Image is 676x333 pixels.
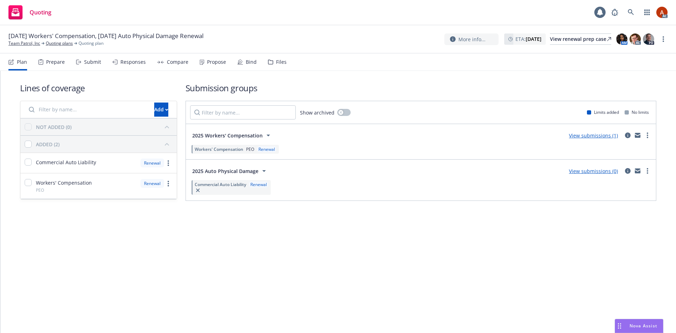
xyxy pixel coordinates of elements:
[190,105,296,119] input: Filter by name...
[192,132,263,139] span: 2025 Workers' Compensation
[633,131,642,140] a: mail
[167,59,188,65] div: Compare
[30,10,51,15] span: Quoting
[36,159,96,166] span: Commercial Auto Liability
[276,59,287,65] div: Files
[615,319,624,333] div: Drag to move
[630,323,657,329] span: Nova Assist
[526,36,542,42] strong: [DATE]
[633,167,642,175] a: mail
[643,33,654,45] img: photo
[458,36,486,43] span: More info...
[608,5,622,19] a: Report a Bug
[587,109,619,115] div: Limits added
[140,179,164,188] div: Renewal
[186,82,656,94] h1: Submission groups
[246,146,254,152] span: PEO
[246,59,257,65] div: Bind
[46,40,73,47] a: Quoting plans
[154,103,168,117] button: Add
[640,5,654,19] a: Switch app
[569,132,618,139] a: View submissions (1)
[36,141,60,148] div: ADDED (2)
[444,33,499,45] button: More info...
[120,59,146,65] div: Responses
[164,179,173,188] a: more
[6,2,54,22] a: Quoting
[8,32,204,40] span: [DATE] Workers' Compensation, [DATE] Auto Physical Damage Renewal
[249,181,268,187] div: Renewal
[20,82,177,94] h1: Lines of coverage
[140,159,164,167] div: Renewal
[190,128,275,142] button: 2025 Workers' Compensation
[195,146,243,152] span: Workers' Compensation
[616,33,627,45] img: photo
[550,33,611,45] a: View renewal prep case
[17,59,27,65] div: Plan
[615,319,663,333] button: Nova Assist
[624,131,632,140] a: circleInformation
[643,131,652,140] a: more
[207,59,226,65] div: Propose
[624,5,638,19] a: Search
[569,168,618,174] a: View submissions (0)
[79,40,104,47] span: Quoting plan
[625,109,649,115] div: No limits
[192,167,258,175] span: 2025 Auto Physical Damage
[624,167,632,175] a: circleInformation
[195,181,246,187] span: Commercial Auto Liability
[25,103,150,117] input: Filter by name...
[550,34,611,44] div: View renewal prep case
[154,103,168,116] div: Add
[36,138,173,150] button: ADDED (2)
[36,123,71,131] div: NOT ADDED (0)
[36,187,44,193] span: PEO
[656,7,668,18] img: photo
[46,59,65,65] div: Prepare
[643,167,652,175] a: more
[36,179,92,186] span: Workers' Compensation
[8,40,40,47] a: Team Patrol, Inc
[164,159,173,167] a: more
[84,59,101,65] div: Submit
[36,121,173,132] button: NOT ADDED (0)
[300,109,334,116] span: Show archived
[515,35,542,43] span: ETA :
[630,33,641,45] img: photo
[190,164,270,178] button: 2025 Auto Physical Damage
[659,35,668,43] a: more
[257,146,276,152] div: Renewal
